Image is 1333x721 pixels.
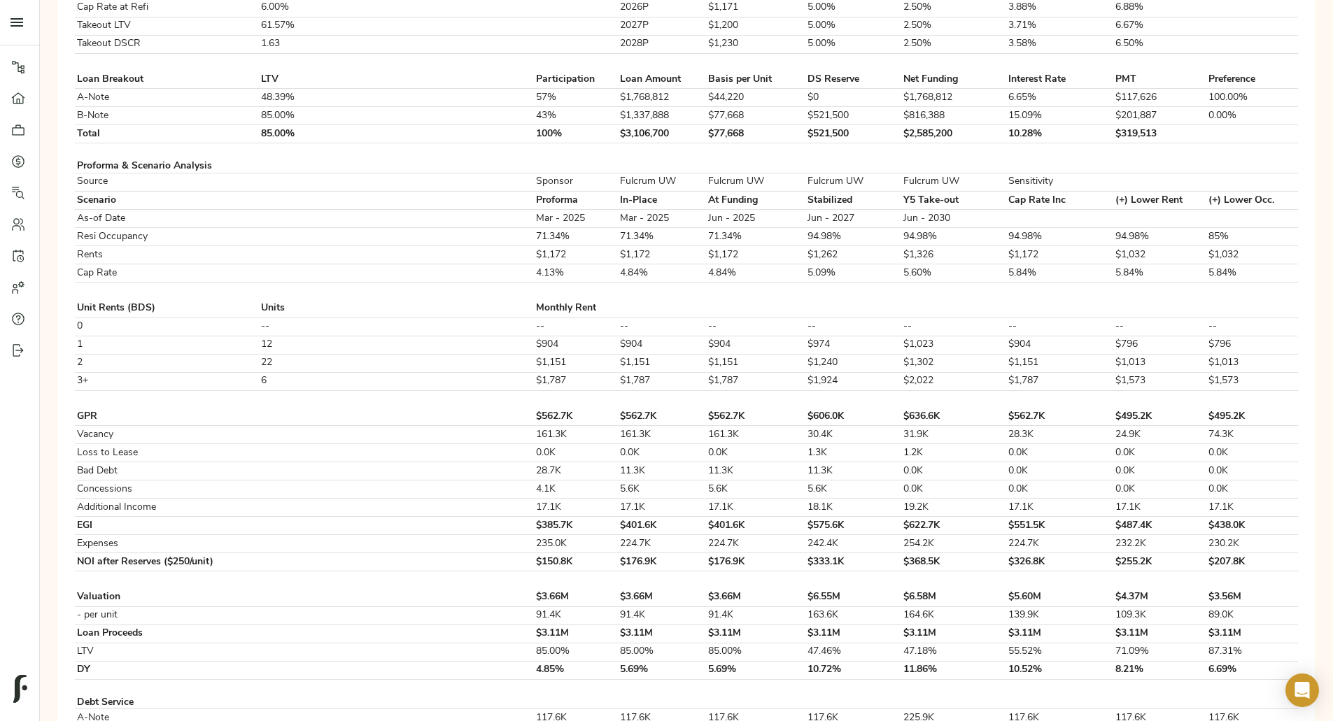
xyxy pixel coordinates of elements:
[618,553,707,571] td: $176.9K
[707,553,805,571] td: $176.9K
[901,606,1006,624] td: 164.6K
[1006,606,1113,624] td: 139.9K
[1113,336,1206,354] td: $796
[1006,173,1113,191] td: Sensitivity
[901,107,1006,125] td: $816,388
[1113,462,1206,480] td: 0.0K
[805,210,901,228] td: Jun - 2027
[707,264,805,283] td: 4.84%
[1006,71,1113,89] td: Interest Rate
[618,624,707,643] td: $3.11M
[805,606,901,624] td: 163.6K
[75,661,260,679] td: DY
[75,372,260,390] td: 3+
[707,17,805,35] td: $1,200
[75,444,260,462] td: Loss to Lease
[707,107,805,125] td: $77,668
[707,228,805,246] td: 71.34%
[1113,107,1206,125] td: $201,887
[805,517,901,535] td: $575.6K
[1113,643,1206,661] td: 71.09%
[1006,589,1113,607] td: $5.60M
[534,336,618,354] td: $904
[707,317,805,336] td: --
[618,317,707,336] td: --
[805,535,901,553] td: 242.4K
[707,426,805,444] td: 161.3K
[1113,624,1206,643] td: $3.11M
[1113,354,1206,372] td: $1,013
[1006,444,1113,462] td: 0.0K
[1113,228,1206,246] td: 94.98%
[707,125,805,143] td: $77,668
[534,553,618,571] td: $150.8K
[1113,661,1206,679] td: 8.21%
[1113,125,1206,143] td: $319,513
[75,697,260,709] td: Debt Service
[75,161,260,173] td: Proforma & Scenario Analysis
[618,89,707,107] td: $1,768,812
[260,125,535,143] td: 85.00%
[75,173,260,191] td: Source
[1206,499,1298,517] td: 17.1K
[534,300,618,318] td: Monthly Rent
[534,372,618,390] td: $1,787
[805,444,901,462] td: 1.3K
[75,589,260,607] td: Valuation
[534,499,618,517] td: 17.1K
[805,71,901,89] td: DS Reserve
[901,553,1006,571] td: $368.5K
[618,17,707,35] td: 2027P
[1206,480,1298,499] td: 0.0K
[534,661,618,679] td: 4.85%
[1006,408,1113,426] td: $562.7K
[75,192,260,210] td: Scenario
[805,480,901,499] td: 5.6K
[1113,17,1206,35] td: 6.67%
[75,125,260,143] td: Total
[75,317,260,336] td: 0
[707,517,805,535] td: $401.6K
[901,246,1006,264] td: $1,326
[805,426,901,444] td: 30.4K
[75,228,260,246] td: Resi Occupancy
[75,535,260,553] td: Expenses
[707,499,805,517] td: 17.1K
[901,480,1006,499] td: 0.0K
[75,624,260,643] td: Loan Proceeds
[260,354,535,372] td: 22
[1113,71,1206,89] td: PMT
[618,354,707,372] td: $1,151
[1206,264,1298,283] td: 5.84%
[707,246,805,264] td: $1,172
[1113,499,1206,517] td: 17.1K
[707,462,805,480] td: 11.3K
[1006,426,1113,444] td: 28.3K
[805,89,901,107] td: $0
[1206,89,1298,107] td: 100.00%
[805,643,901,661] td: 47.46%
[260,89,535,107] td: 48.39%
[75,408,260,426] td: GPR
[618,480,707,499] td: 5.6K
[805,35,901,53] td: 5.00%
[901,661,1006,679] td: 11.86%
[1006,499,1113,517] td: 17.1K
[1206,643,1298,661] td: 87.31%
[534,408,618,426] td: $562.7K
[534,354,618,372] td: $1,151
[805,173,901,191] td: Fulcrum UW
[805,553,901,571] td: $333.1K
[1006,643,1113,661] td: 55.52%
[805,264,901,283] td: 5.09%
[75,89,260,107] td: A-Note
[534,125,618,143] td: 100%
[75,517,260,535] td: EGI
[75,553,260,571] td: NOI after Reserves ($250/unit)
[1206,444,1298,462] td: 0.0K
[901,17,1006,35] td: 2.50%
[260,17,535,35] td: 61.57%
[805,192,901,210] td: Stabilized
[1206,553,1298,571] td: $207.8K
[805,462,901,480] td: 11.3K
